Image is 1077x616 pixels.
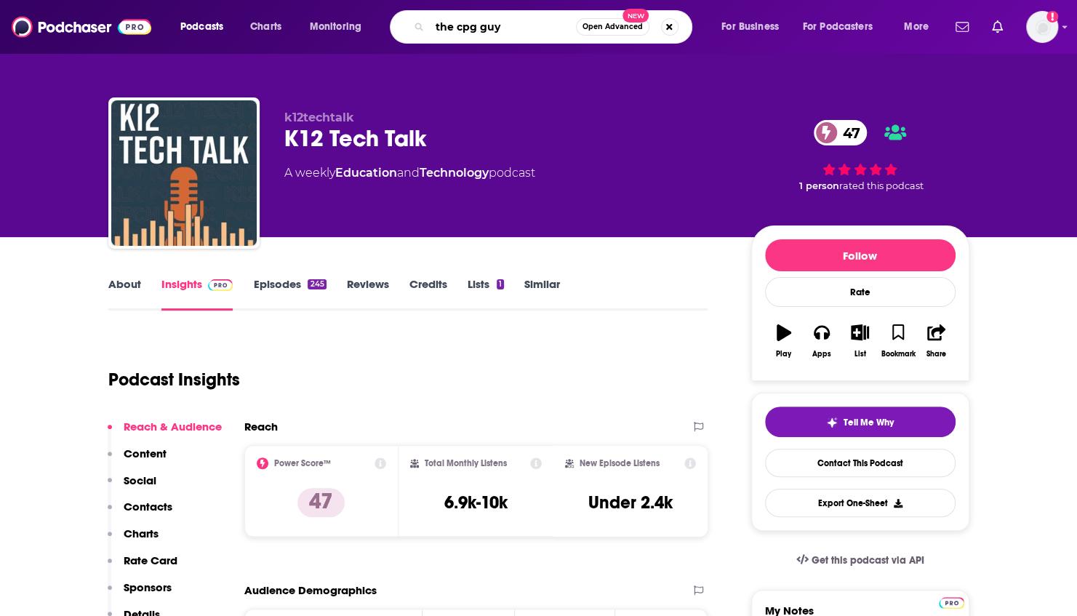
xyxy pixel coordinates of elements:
a: Episodes245 [253,277,326,311]
button: Export One-Sheet [765,489,956,517]
span: Get this podcast via API [811,554,924,567]
button: Contacts [108,500,172,527]
span: Open Advanced [582,23,643,31]
p: Sponsors [124,580,172,594]
button: Rate Card [108,553,177,580]
img: User Profile [1026,11,1058,43]
h2: Total Monthly Listens [425,458,507,468]
a: 47 [814,120,868,145]
button: Bookmark [879,315,917,367]
span: k12techtalk [284,111,354,124]
img: Podchaser Pro [939,597,964,609]
div: List [854,350,866,359]
a: Pro website [939,595,964,609]
span: rated this podcast [839,180,924,191]
button: Open AdvancedNew [576,18,649,36]
span: More [904,17,929,37]
a: Reviews [347,277,389,311]
div: A weekly podcast [284,164,535,182]
span: Podcasts [180,17,223,37]
div: Rate [765,277,956,307]
h3: Under 2.4k [588,492,673,513]
span: New [622,9,649,23]
button: open menu [793,15,894,39]
img: Podchaser - Follow, Share and Rate Podcasts [12,13,151,41]
div: Apps [812,350,831,359]
h2: Audience Demographics [244,583,377,597]
a: Contact This Podcast [765,449,956,477]
img: Podchaser Pro [208,279,233,291]
h2: Reach [244,420,278,433]
p: 47 [297,488,345,517]
span: Monitoring [310,17,361,37]
h2: Power Score™ [274,458,331,468]
button: Share [917,315,955,367]
button: Sponsors [108,580,172,607]
a: Lists1 [468,277,504,311]
div: Search podcasts, credits, & more... [404,10,706,44]
button: Social [108,473,156,500]
button: List [841,315,878,367]
span: Tell Me Why [844,417,894,428]
a: Charts [241,15,290,39]
span: 1 person [799,180,839,191]
img: tell me why sparkle [826,417,838,428]
button: tell me why sparkleTell Me Why [765,407,956,437]
button: Apps [803,315,841,367]
a: Show notifications dropdown [950,15,974,39]
input: Search podcasts, credits, & more... [430,15,576,39]
p: Charts [124,527,159,540]
p: Contacts [124,500,172,513]
a: Technology [420,166,489,180]
h3: 6.9k-10k [444,492,508,513]
svg: Add a profile image [1046,11,1058,23]
p: Content [124,447,167,460]
a: InsightsPodchaser Pro [161,277,233,311]
button: Reach & Audience [108,420,222,447]
span: and [397,166,420,180]
img: K12 Tech Talk [111,100,257,246]
a: Get this podcast via API [785,543,936,578]
p: Social [124,473,156,487]
div: 47 1 personrated this podcast [751,111,969,201]
a: About [108,277,141,311]
span: For Business [721,17,779,37]
a: Similar [524,277,560,311]
a: Show notifications dropdown [986,15,1009,39]
button: open menu [300,15,380,39]
a: Education [335,166,397,180]
button: Play [765,315,803,367]
div: 245 [308,279,326,289]
button: open menu [894,15,947,39]
button: Content [108,447,167,473]
button: open menu [170,15,242,39]
h2: New Episode Listens [580,458,660,468]
button: Charts [108,527,159,553]
span: For Podcasters [803,17,873,37]
button: Show profile menu [1026,11,1058,43]
span: Charts [250,17,281,37]
button: open menu [711,15,797,39]
a: Credits [409,277,447,311]
div: Share [926,350,946,359]
p: Reach & Audience [124,420,222,433]
span: Logged in as WE_Broadcast [1026,11,1058,43]
span: 47 [828,120,868,145]
p: Rate Card [124,553,177,567]
div: Play [776,350,791,359]
h1: Podcast Insights [108,369,240,391]
button: Follow [765,239,956,271]
div: 1 [497,279,504,289]
div: Bookmark [881,350,915,359]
